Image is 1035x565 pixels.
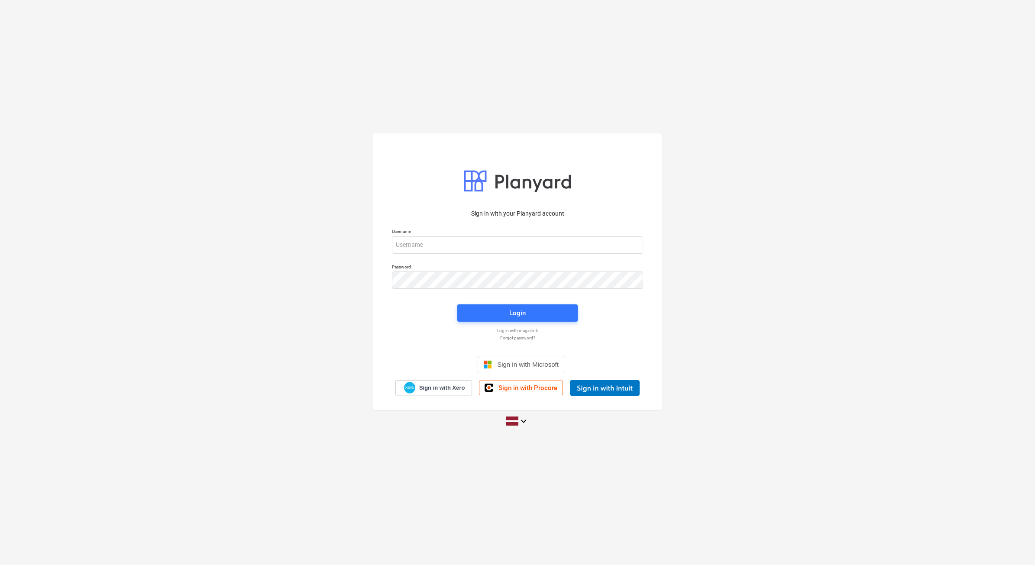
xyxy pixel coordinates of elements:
span: Sign in with Microsoft [497,361,559,368]
input: Username [392,236,643,254]
span: Sign in with Xero [419,384,465,392]
i: keyboard_arrow_down [518,416,529,426]
a: Log in with magic link [388,328,647,333]
div: Login [509,307,526,319]
a: Forgot password? [388,335,647,341]
img: Microsoft logo [483,360,492,369]
p: Username [392,229,643,236]
button: Login [457,304,578,322]
img: Xero logo [404,382,415,394]
a: Sign in with Procore [479,381,563,395]
p: Sign in with your Planyard account [392,209,643,218]
a: Sign in with Xero [395,380,472,395]
span: Sign in with Procore [498,384,557,392]
p: Password [392,264,643,271]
